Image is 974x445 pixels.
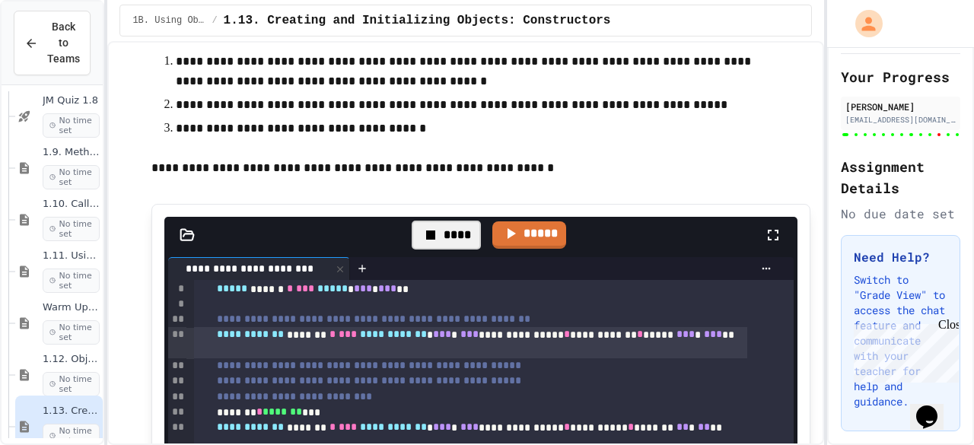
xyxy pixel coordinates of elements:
[6,6,105,97] div: Chat with us now!Close
[854,272,947,409] p: Switch to "Grade View" to access the chat feature and communicate with your teacher for help and ...
[854,248,947,266] h3: Need Help?
[43,372,100,396] span: No time set
[43,301,100,314] span: Warm Up 1.10-1.11
[841,205,960,223] div: No due date set
[845,114,956,126] div: [EMAIL_ADDRESS][DOMAIN_NAME]
[43,165,100,189] span: No time set
[47,19,80,67] span: Back to Teams
[132,14,205,27] span: 1B. Using Objects
[841,156,960,199] h2: Assignment Details
[43,217,100,241] span: No time set
[14,11,91,75] button: Back to Teams
[43,269,100,293] span: No time set
[43,113,100,138] span: No time set
[224,11,611,30] span: 1.13. Creating and Initializing Objects: Constructors
[43,405,100,418] span: 1.13. Creating and Initializing Objects: Constructors
[841,66,960,87] h2: Your Progress
[212,14,217,27] span: /
[43,320,100,345] span: No time set
[43,250,100,262] span: 1.11. Using the Math Class
[43,353,100,366] span: 1.12. Objects - Instances of Classes
[43,198,100,211] span: 1.10. Calling Class Methods
[845,100,956,113] div: [PERSON_NAME]
[910,384,959,430] iframe: chat widget
[43,94,100,107] span: JM Quiz 1.8
[43,146,100,159] span: 1.9. Method Signatures
[839,6,886,41] div: My Account
[848,318,959,383] iframe: chat widget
